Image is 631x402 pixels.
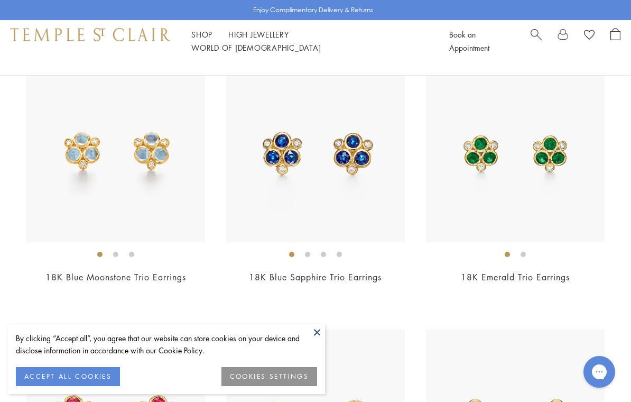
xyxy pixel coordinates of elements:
a: High JewelleryHigh Jewellery [228,29,289,40]
img: 18K Emerald Trio Earrings [426,63,605,242]
button: COOKIES SETTINGS [221,367,317,386]
a: View Wishlist [584,28,595,44]
a: Search [531,28,542,54]
a: ShopShop [191,29,212,40]
a: 18K Blue Sapphire Trio Earrings [249,271,382,283]
img: 18K Blue Sapphire Trio Earrings [226,63,405,242]
img: Temple St. Clair [11,28,170,41]
a: 18K Emerald Trio Earrings [461,271,570,283]
div: By clicking “Accept all”, you agree that our website can store cookies on your device and disclos... [16,332,317,357]
nav: Main navigation [191,28,425,54]
a: 18K Blue Moonstone Trio Earrings [45,271,186,283]
a: Book an Appointment [449,29,489,53]
a: World of [DEMOGRAPHIC_DATA]World of [DEMOGRAPHIC_DATA] [191,42,321,53]
a: Open Shopping Bag [610,28,620,54]
img: 18K Blue Moonstone Trio Earrings [26,63,205,242]
button: ACCEPT ALL COOKIES [16,367,120,386]
iframe: Gorgias live chat messenger [578,352,620,391]
p: Enjoy Complimentary Delivery & Returns [253,5,373,15]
